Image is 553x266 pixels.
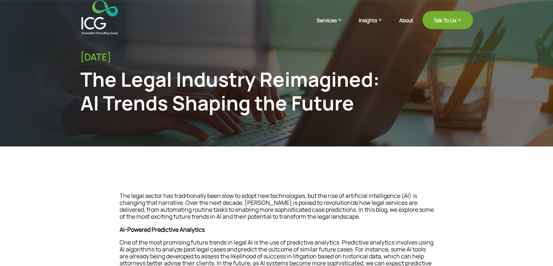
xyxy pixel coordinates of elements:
div: [DATE] [80,51,473,63]
a: About [399,17,413,35]
a: Services [317,16,350,35]
div: The Legal Industry Reimagined: AI Trends Shaping the Future [80,67,383,115]
strong: AI-Powered Predictive Analytics [120,226,205,234]
p: The legal sector has traditionally been slow to adopt new technologies, but the rise of artificia... [120,192,434,226]
a: Insights [359,16,390,35]
a: Talk To Us [422,11,473,29]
